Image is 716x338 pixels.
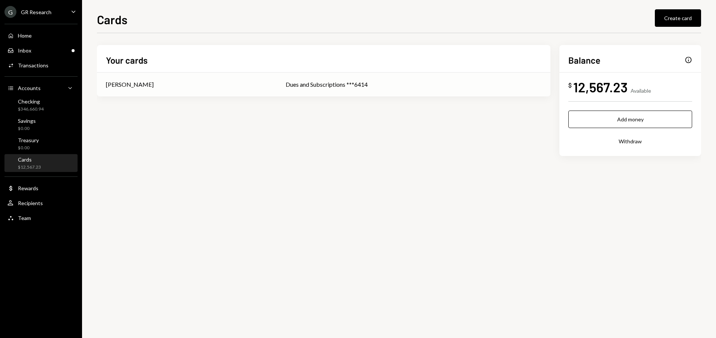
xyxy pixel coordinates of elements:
h2: Your cards [106,54,148,66]
div: Savings [18,118,36,124]
div: GR Research [21,9,51,15]
div: $0.00 [18,125,36,132]
a: Checking$346,660.94 [4,96,78,114]
button: Add money [568,111,692,128]
div: Home [18,32,32,39]
a: Recipients [4,196,78,210]
a: Cards$12,567.23 [4,154,78,172]
div: $346,660.94 [18,106,44,112]
div: $12,567.23 [18,164,41,170]
a: Rewards [4,181,78,195]
div: $0.00 [18,145,39,151]
button: Withdraw [568,133,692,150]
div: Inbox [18,47,31,54]
div: Cards [18,156,41,163]
a: Inbox [4,44,78,57]
a: Team [4,211,78,224]
div: Dues and Subscriptions ***6414 [286,80,541,89]
div: [PERSON_NAME] [106,80,154,89]
h2: Balance [568,54,600,66]
a: Transactions [4,58,78,72]
div: Treasury [18,137,39,143]
div: Transactions [18,62,48,68]
div: Team [18,215,31,221]
button: Create card [655,9,701,27]
div: G [4,6,16,18]
a: Home [4,29,78,42]
a: Savings$0.00 [4,115,78,133]
a: Accounts [4,81,78,95]
div: Available [631,87,651,94]
div: Recipients [18,200,43,206]
div: 12,567.23 [573,79,628,95]
h1: Cards [97,12,128,27]
div: Rewards [18,185,38,191]
div: Checking [18,98,44,105]
div: Accounts [18,85,41,91]
div: $ [568,82,572,89]
a: Treasury$0.00 [4,135,78,153]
